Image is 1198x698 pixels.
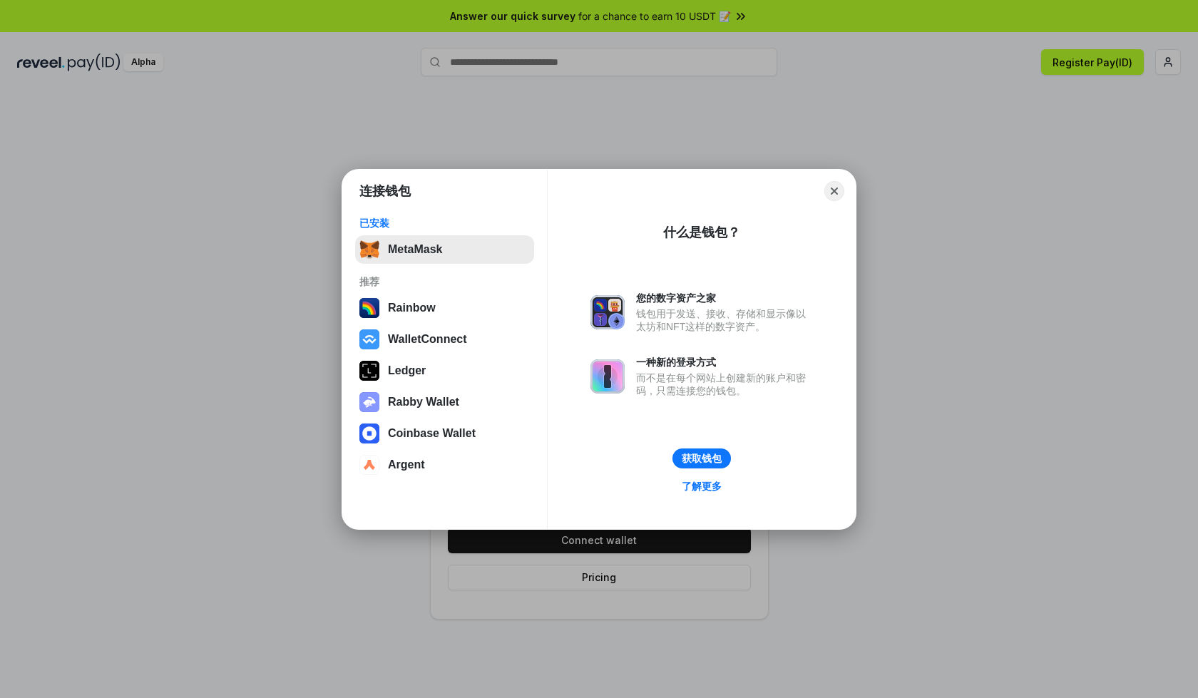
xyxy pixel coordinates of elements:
[388,364,426,377] div: Ledger
[355,235,534,264] button: MetaMask
[388,243,442,256] div: MetaMask
[636,356,813,369] div: 一种新的登录方式
[359,298,379,318] img: svg+xml,%3Csvg%20width%3D%22120%22%20height%3D%22120%22%20viewBox%3D%220%200%20120%20120%22%20fil...
[663,224,740,241] div: 什么是钱包？
[388,333,467,346] div: WalletConnect
[359,240,379,260] img: svg+xml,%3Csvg%20fill%3D%22none%22%20height%3D%2233%22%20viewBox%3D%220%200%2035%2033%22%20width%...
[672,448,731,468] button: 获取钱包
[682,480,722,493] div: 了解更多
[636,307,813,333] div: 钱包用于发送、接收、存储和显示像以太坊和NFT这样的数字资产。
[388,427,476,440] div: Coinbase Wallet
[673,477,730,496] a: 了解更多
[355,294,534,322] button: Rainbow
[636,292,813,304] div: 您的数字资产之家
[388,302,436,314] div: Rainbow
[355,419,534,448] button: Coinbase Wallet
[682,452,722,465] div: 获取钱包
[388,458,425,471] div: Argent
[590,359,625,394] img: svg+xml,%3Csvg%20xmlns%3D%22http%3A%2F%2Fwww.w3.org%2F2000%2Fsvg%22%20fill%3D%22none%22%20viewBox...
[359,275,530,288] div: 推荐
[359,217,530,230] div: 已安装
[359,455,379,475] img: svg+xml,%3Csvg%20width%3D%2228%22%20height%3D%2228%22%20viewBox%3D%220%200%2028%2028%22%20fill%3D...
[355,356,534,385] button: Ledger
[359,183,411,200] h1: 连接钱包
[359,392,379,412] img: svg+xml,%3Csvg%20xmlns%3D%22http%3A%2F%2Fwww.w3.org%2F2000%2Fsvg%22%20fill%3D%22none%22%20viewBox...
[355,451,534,479] button: Argent
[359,424,379,443] img: svg+xml,%3Csvg%20width%3D%2228%22%20height%3D%2228%22%20viewBox%3D%220%200%2028%2028%22%20fill%3D...
[359,329,379,349] img: svg+xml,%3Csvg%20width%3D%2228%22%20height%3D%2228%22%20viewBox%3D%220%200%2028%2028%22%20fill%3D...
[355,325,534,354] button: WalletConnect
[824,181,844,201] button: Close
[355,388,534,416] button: Rabby Wallet
[359,361,379,381] img: svg+xml,%3Csvg%20xmlns%3D%22http%3A%2F%2Fwww.w3.org%2F2000%2Fsvg%22%20width%3D%2228%22%20height%3...
[590,295,625,329] img: svg+xml,%3Csvg%20xmlns%3D%22http%3A%2F%2Fwww.w3.org%2F2000%2Fsvg%22%20fill%3D%22none%22%20viewBox...
[636,371,813,397] div: 而不是在每个网站上创建新的账户和密码，只需连接您的钱包。
[388,396,459,409] div: Rabby Wallet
